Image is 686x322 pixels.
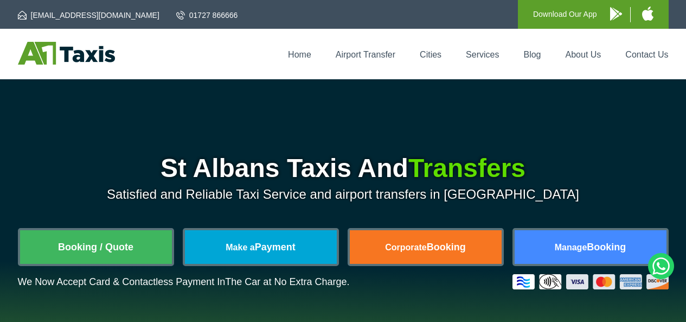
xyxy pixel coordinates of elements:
[420,50,441,59] a: Cities
[18,155,669,181] h1: St Albans Taxis And
[226,243,254,252] span: Make a
[408,154,525,182] span: Transfers
[533,8,597,21] p: Download Our App
[625,50,668,59] a: Contact Us
[20,230,172,264] a: Booking / Quote
[18,187,669,202] p: Satisfied and Reliable Taxi Service and airport transfers in [GEOGRAPHIC_DATA]
[642,7,653,21] img: A1 Taxis iPhone App
[225,276,349,287] span: The Car at No Extra Charge.
[18,42,115,65] img: A1 Taxis St Albans LTD
[288,50,311,59] a: Home
[18,276,350,288] p: We Now Accept Card & Contactless Payment In
[336,50,395,59] a: Airport Transfer
[350,230,502,264] a: CorporateBooking
[566,50,601,59] a: About Us
[385,243,426,252] span: Corporate
[512,274,669,289] img: Credit And Debit Cards
[466,50,499,59] a: Services
[176,10,238,21] a: 01727 866666
[610,7,622,21] img: A1 Taxis Android App
[18,10,159,21] a: [EMAIL_ADDRESS][DOMAIN_NAME]
[185,230,337,264] a: Make aPayment
[555,243,587,252] span: Manage
[515,230,666,264] a: ManageBooking
[523,50,541,59] a: Blog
